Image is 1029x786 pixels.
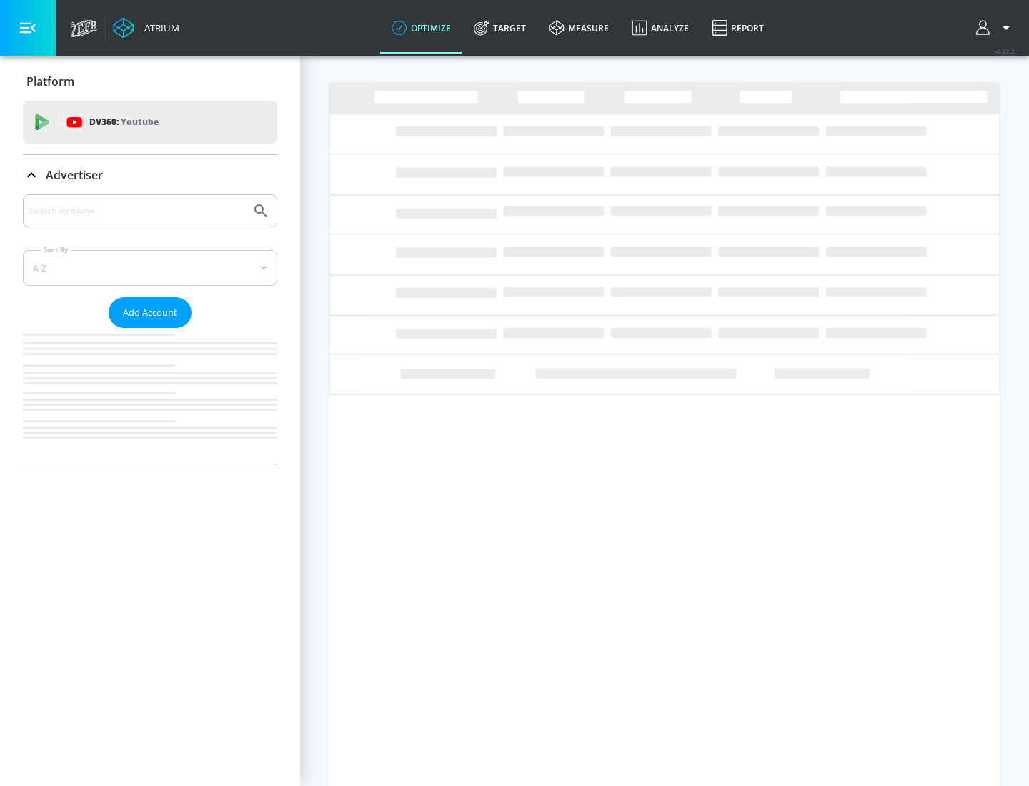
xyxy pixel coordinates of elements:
a: Target [462,2,537,54]
button: Add Account [109,297,192,328]
a: Analyze [620,2,700,54]
a: optimize [380,2,462,54]
a: Report [700,2,775,54]
div: Platform [23,61,277,101]
div: Advertiser [23,194,277,467]
div: A-Z [23,250,277,286]
nav: list of Advertiser [23,328,277,467]
a: measure [537,2,620,54]
p: Advertiser [46,167,103,183]
input: Search by name [29,202,245,220]
span: Add Account [123,304,177,321]
div: Atrium [139,21,179,34]
p: DV360: [89,114,159,130]
span: v 4.22.2 [995,47,1015,55]
div: Advertiser [23,155,277,195]
label: Sort By [41,245,71,254]
p: Youtube [121,114,159,129]
p: Platform [26,74,74,89]
a: Atrium [113,17,179,39]
div: DV360: Youtube [23,101,277,144]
